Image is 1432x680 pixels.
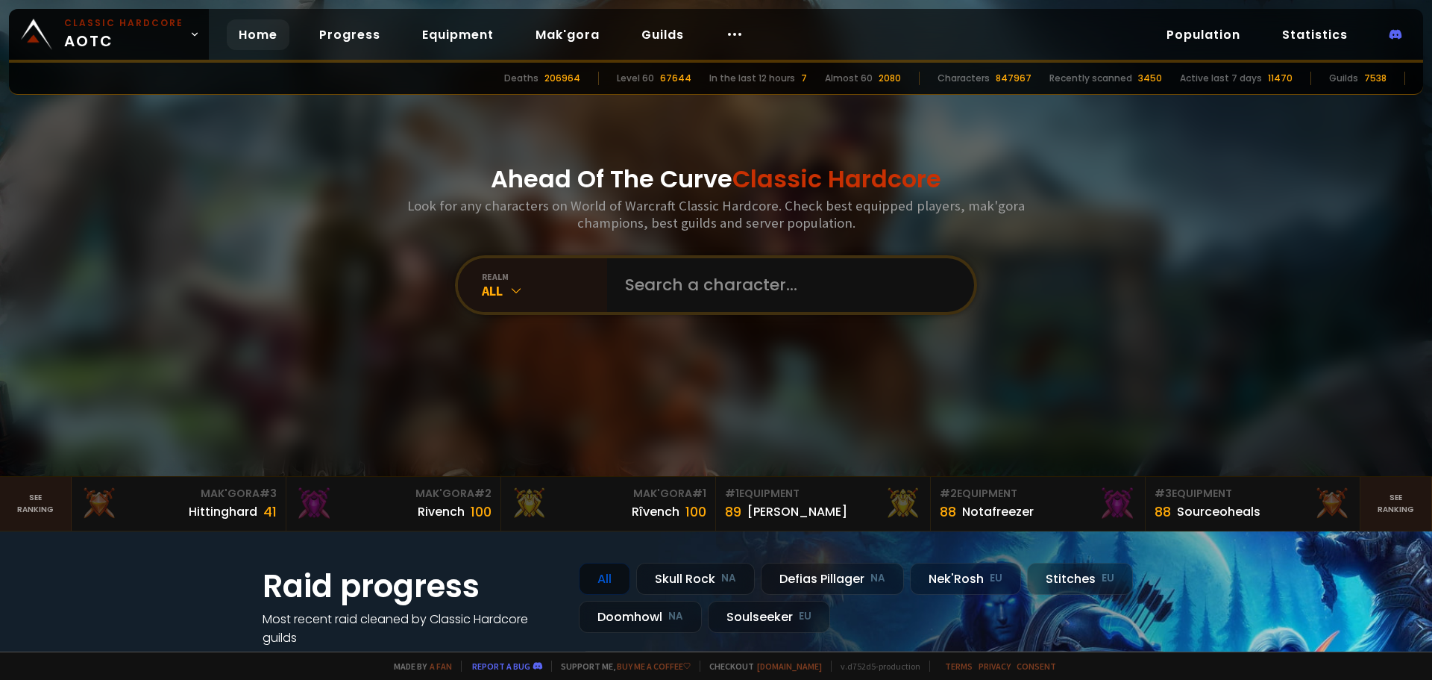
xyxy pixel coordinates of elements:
[551,661,691,672] span: Support me,
[931,477,1146,531] a: #2Equipment88Notafreezer
[831,661,920,672] span: v. d752d5 - production
[501,477,716,531] a: Mak'Gora#1Rîvench100
[286,477,501,531] a: Mak'Gora#2Rivench100
[491,161,941,197] h1: Ahead Of The Curve
[1364,72,1387,85] div: 7538
[227,19,289,50] a: Home
[472,661,530,672] a: Report a bug
[996,72,1031,85] div: 847967
[940,502,956,522] div: 88
[940,486,1136,502] div: Equipment
[263,563,561,610] h1: Raid progress
[1146,477,1360,531] a: #3Equipment88Sourceoheals
[725,486,921,502] div: Equipment
[579,563,630,595] div: All
[1027,563,1133,595] div: Stitches
[945,661,973,672] a: Terms
[64,16,183,52] span: AOTC
[825,72,873,85] div: Almost 60
[410,19,506,50] a: Equipment
[263,648,359,665] a: See all progress
[629,19,696,50] a: Guilds
[1180,72,1262,85] div: Active last 7 days
[1155,502,1171,522] div: 88
[418,502,465,521] div: Rivench
[482,271,607,282] div: realm
[938,72,990,85] div: Characters
[579,601,702,633] div: Doomhowl
[263,610,561,647] h4: Most recent raid cleaned by Classic Hardcore guilds
[617,661,691,672] a: Buy me a coffee
[709,72,795,85] div: In the last 12 hours
[430,661,452,672] a: a fan
[879,72,901,85] div: 2080
[1102,571,1114,586] small: EU
[307,19,392,50] a: Progress
[482,282,607,299] div: All
[471,502,492,522] div: 100
[632,502,679,521] div: Rîvench
[524,19,612,50] a: Mak'gora
[692,486,706,501] span: # 1
[295,486,492,502] div: Mak'Gora
[979,661,1011,672] a: Privacy
[1360,477,1432,531] a: Seeranking
[544,72,580,85] div: 206964
[474,486,492,501] span: # 2
[870,571,885,586] small: NA
[616,258,956,312] input: Search a character...
[708,601,830,633] div: Soulseeker
[1155,19,1252,50] a: Population
[660,72,691,85] div: 67644
[189,502,257,521] div: Hittinghard
[617,72,654,85] div: Level 60
[1270,19,1360,50] a: Statistics
[72,477,286,531] a: Mak'Gora#3Hittinghard41
[81,486,277,502] div: Mak'Gora
[636,563,755,595] div: Skull Rock
[685,502,706,522] div: 100
[732,162,941,196] span: Classic Hardcore
[962,502,1034,521] div: Notafreezer
[910,563,1021,595] div: Nek'Rosh
[9,9,209,60] a: Classic HardcoreAOTC
[668,609,683,624] small: NA
[1177,502,1260,521] div: Sourceoheals
[799,609,811,624] small: EU
[385,661,452,672] span: Made by
[761,563,904,595] div: Defias Pillager
[1155,486,1172,501] span: # 3
[1155,486,1351,502] div: Equipment
[700,661,822,672] span: Checkout
[725,502,741,522] div: 89
[64,16,183,30] small: Classic Hardcore
[1268,72,1293,85] div: 11470
[1017,661,1056,672] a: Consent
[263,502,277,522] div: 41
[990,571,1002,586] small: EU
[1138,72,1162,85] div: 3450
[260,486,277,501] span: # 3
[504,72,538,85] div: Deaths
[401,197,1031,231] h3: Look for any characters on World of Warcraft Classic Hardcore. Check best equipped players, mak'g...
[757,661,822,672] a: [DOMAIN_NAME]
[721,571,736,586] small: NA
[747,502,847,521] div: [PERSON_NAME]
[716,477,931,531] a: #1Equipment89[PERSON_NAME]
[801,72,807,85] div: 7
[510,486,706,502] div: Mak'Gora
[725,486,739,501] span: # 1
[940,486,957,501] span: # 2
[1049,72,1132,85] div: Recently scanned
[1329,72,1358,85] div: Guilds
